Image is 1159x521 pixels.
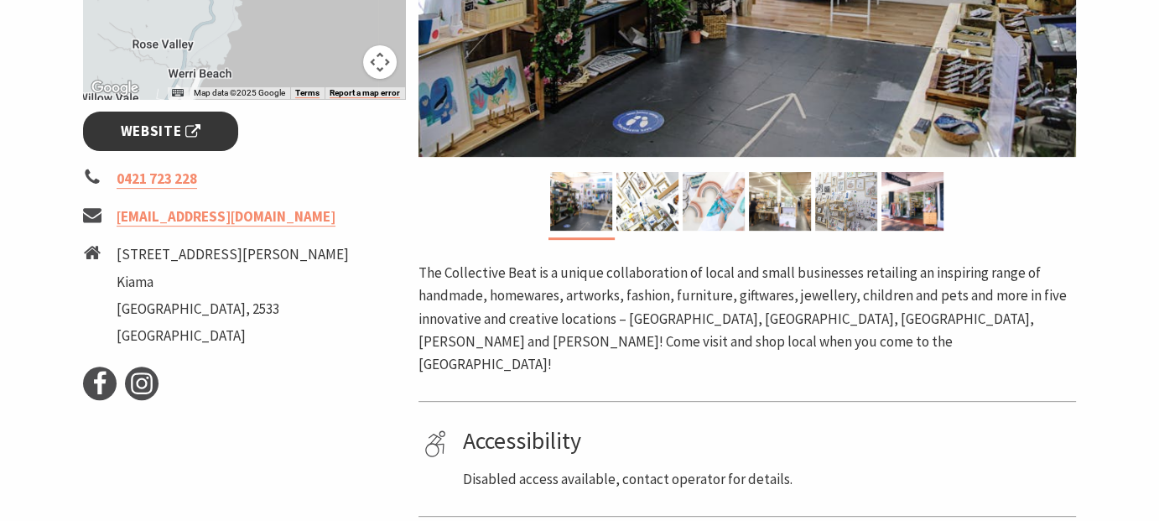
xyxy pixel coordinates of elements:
img: Jewellery stallholders [749,172,811,231]
span: Website [121,120,201,143]
a: 0421 723 228 [117,169,197,189]
li: [STREET_ADDRESS][PERSON_NAME] [117,243,349,266]
li: Kiama [117,271,349,294]
a: Report a map error [330,88,400,98]
img: Pottery, macrame, baby clothes, jewellery [683,172,745,231]
h4: Accessibility [463,427,1070,456]
p: The Collective Beat is a unique collaboration of local and small businesses retailing an inspirin... [418,262,1076,376]
img: Australian native animal art [616,172,678,231]
img: Street View of Kiama [881,172,943,231]
a: Terms [295,88,320,98]
a: Open this area in Google Maps (opens a new window) [87,77,143,99]
span: Map data ©2025 Google [194,88,285,97]
li: [GEOGRAPHIC_DATA] [117,325,349,347]
li: [GEOGRAPHIC_DATA], 2533 [117,298,349,320]
img: Google [87,77,143,99]
a: Website [83,112,238,151]
img: Art Wall [815,172,877,231]
img: Art and homewares in store [550,172,612,231]
a: [EMAIL_ADDRESS][DOMAIN_NAME] [117,207,335,227]
button: Map camera controls [363,45,397,79]
button: Keyboard shortcuts [172,87,184,99]
p: Disabled access available, contact operator for details. [463,468,1070,491]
